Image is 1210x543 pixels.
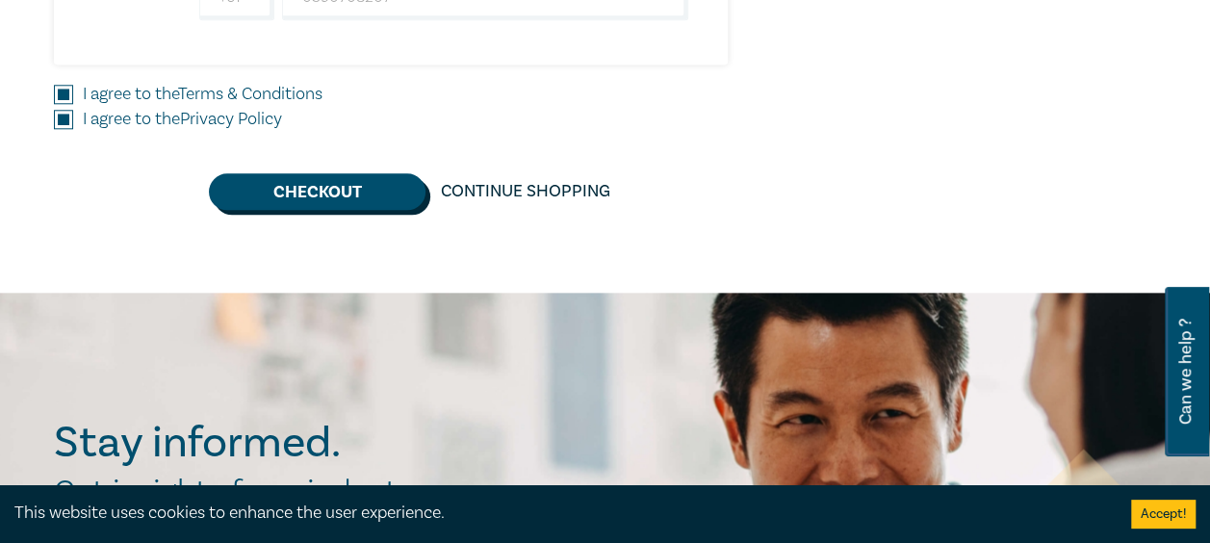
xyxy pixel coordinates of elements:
h2: Stay informed. [54,418,508,468]
span: Can we help ? [1176,298,1195,445]
a: Continue Shopping [425,173,626,210]
a: Privacy Policy [180,108,282,130]
a: Terms & Conditions [178,83,322,105]
label: I agree to the [83,107,282,132]
div: This website uses cookies to enhance the user experience. [14,501,1102,526]
label: I agree to the [83,82,322,107]
button: Checkout [209,173,425,210]
button: Accept cookies [1131,500,1196,529]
